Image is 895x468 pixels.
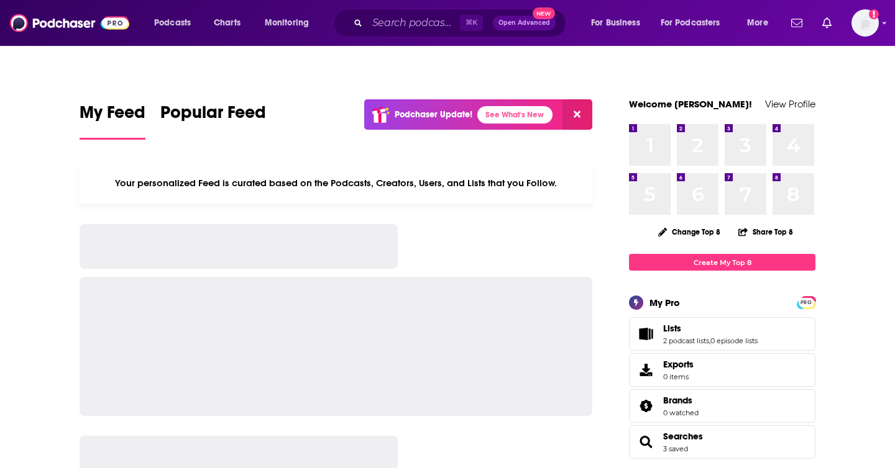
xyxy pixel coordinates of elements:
button: Change Top 8 [651,224,728,240]
span: Logged in as FirstLiberty [851,9,879,37]
span: Monitoring [265,14,309,32]
span: My Feed [80,102,145,130]
a: Lists [663,323,758,334]
a: My Feed [80,102,145,140]
a: Brands [663,395,699,406]
a: 0 watched [663,408,699,417]
a: Brands [633,397,658,415]
span: 0 items [663,372,694,381]
button: open menu [582,13,656,33]
span: For Business [591,14,640,32]
a: Searches [633,433,658,451]
button: open menu [738,13,784,33]
svg: Add a profile image [869,9,879,19]
a: PRO [799,297,814,307]
button: Share Top 8 [738,220,794,244]
a: View Profile [765,98,815,110]
a: Welcome [PERSON_NAME]! [629,98,752,110]
span: Exports [663,359,694,370]
div: My Pro [649,297,680,308]
a: Searches [663,431,703,442]
span: Charts [214,14,241,32]
span: Searches [629,425,815,459]
a: Lists [633,325,658,343]
img: User Profile [851,9,879,37]
div: Search podcasts, credits, & more... [345,9,578,37]
div: Your personalized Feed is curated based on the Podcasts, Creators, Users, and Lists that you Follow. [80,162,592,204]
img: Podchaser - Follow, Share and Rate Podcasts [10,11,129,35]
button: Open AdvancedNew [493,16,556,30]
a: See What's New [477,106,553,124]
input: Search podcasts, credits, & more... [367,13,460,33]
span: More [747,14,768,32]
span: , [709,336,710,345]
a: 3 saved [663,444,688,453]
a: 2 podcast lists [663,336,709,345]
button: Show profile menu [851,9,879,37]
a: Charts [206,13,248,33]
span: ⌘ K [460,15,483,31]
span: Brands [663,395,692,406]
span: Lists [663,323,681,334]
span: Exports [633,361,658,379]
span: New [533,7,555,19]
span: Podcasts [154,14,191,32]
a: 0 episode lists [710,336,758,345]
button: open menu [256,13,325,33]
span: For Podcasters [661,14,720,32]
button: open menu [145,13,207,33]
a: Show notifications dropdown [786,12,807,34]
span: Lists [629,317,815,351]
a: Show notifications dropdown [817,12,837,34]
a: Exports [629,353,815,387]
a: Create My Top 8 [629,254,815,271]
span: Open Advanced [498,20,550,26]
button: open menu [653,13,738,33]
p: Podchaser Update! [395,109,472,120]
a: Popular Feed [160,102,266,140]
span: Brands [629,389,815,423]
span: Popular Feed [160,102,266,130]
